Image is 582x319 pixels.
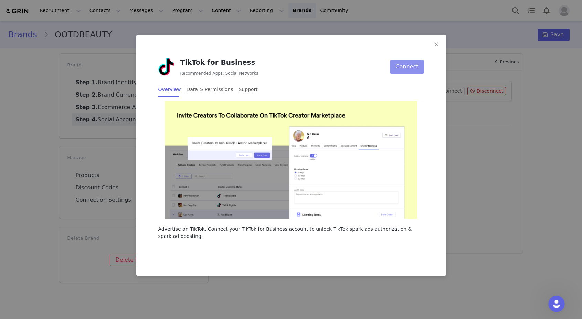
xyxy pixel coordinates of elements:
img: tiktok-1.png [165,101,417,219]
img: TikTok for Business [158,58,180,76]
h2: TikTok for Business [180,57,255,67]
div: Data & Permissions [186,82,233,97]
iframe: Intercom live chat [548,296,565,312]
button: Close [427,35,446,54]
h5: Recommended Apps, Social Networks [180,70,258,76]
div: Overview [158,82,181,97]
i: icon: close [434,42,439,47]
button: Connect [390,60,424,74]
p: Advertise on TikTok. Connect your TikTok for Business account to unlock TikTok spark ads authoriz... [158,225,424,240]
div: Support [239,82,257,97]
